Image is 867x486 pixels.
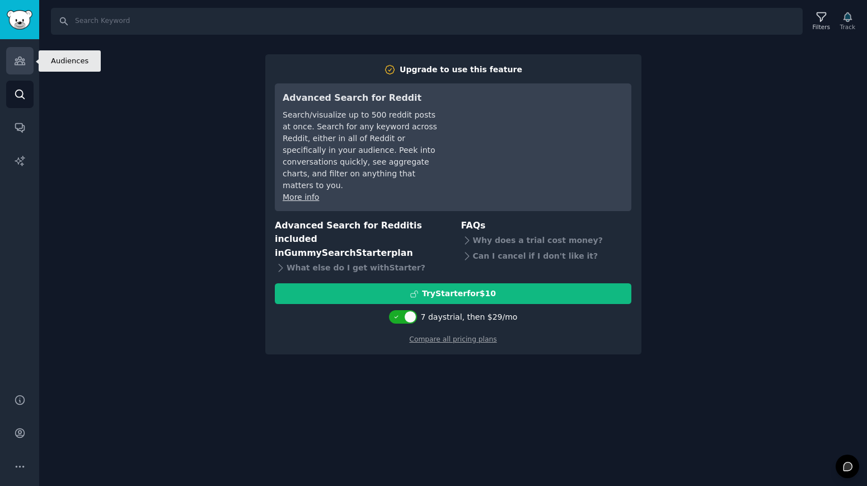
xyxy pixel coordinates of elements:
button: TryStarterfor$10 [275,283,631,304]
a: Compare all pricing plans [409,335,496,343]
div: 7 days trial, then $ 29 /mo [421,311,518,323]
div: Search/visualize up to 500 reddit posts at once. Search for any keyword across Reddit, either in ... [283,109,440,191]
div: Filters [813,23,830,31]
a: More info [283,193,319,202]
div: Why does a trial cost money? [461,232,632,248]
div: Upgrade to use this feature [400,64,522,76]
div: Try Starter for $10 [422,288,496,300]
img: GummySearch logo [7,10,32,30]
span: GummySearch Starter [284,247,391,258]
div: Can I cancel if I don't like it? [461,248,632,264]
div: What else do I get with Starter ? [275,260,446,275]
h3: FAQs [461,219,632,233]
h3: Advanced Search for Reddit [283,91,440,105]
h3: Advanced Search for Reddit is included in plan [275,219,446,260]
iframe: YouTube video player [456,91,624,175]
input: Search Keyword [51,8,803,35]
